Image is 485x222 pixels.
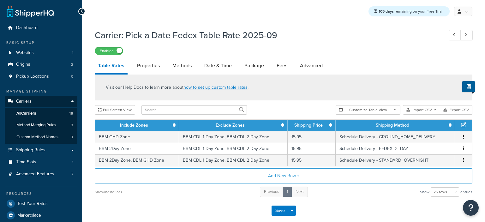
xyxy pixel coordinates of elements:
[72,50,73,56] span: 1
[69,111,73,116] span: 16
[260,187,283,197] a: Previous
[95,131,179,143] td: BBM GHD Zone
[216,122,245,129] a: Exclude Zones
[17,201,48,207] span: Test Your Rates
[336,131,455,143] td: Schedule Delivery - GROUND_HOME_DELIVERY
[16,159,36,165] span: Time Slots
[5,119,77,131] a: Method Merging Rules0
[288,131,336,143] td: 15.95
[297,58,326,73] a: Advanced
[5,71,77,82] a: Pickup Locations0
[291,187,308,197] a: Next
[449,30,461,40] a: Previous Record
[169,58,195,73] a: Methods
[141,105,247,115] input: Search
[16,147,45,153] span: Shipping Rules
[403,105,440,115] button: Import CSV
[5,131,77,143] li: Custom Method Names
[272,206,289,216] button: Save
[71,171,73,177] span: 7
[5,89,77,94] div: Manage Shipping
[16,62,30,67] span: Origins
[5,22,77,34] a: Dashboard
[5,198,77,209] a: Test Your Rates
[462,81,475,92] button: Show Help Docs
[16,123,56,128] span: Method Merging Rules
[16,171,54,177] span: Advanced Features
[134,58,163,73] a: Properties
[5,144,77,156] a: Shipping Rules
[288,143,336,154] td: 15.95
[336,154,455,166] td: Schedule Delivery - STANDARD_OVERNIGHT
[5,191,77,196] div: Resources
[5,59,77,70] a: Origins2
[288,154,336,166] td: 15.95
[16,135,58,140] span: Custom Method Names
[296,189,304,195] span: Next
[283,187,292,197] a: 1
[95,105,135,115] button: Full Screen View
[183,84,248,91] a: how to set up custom table rates
[95,154,179,166] td: BBM 2Day Zone, BBM GHD Zone
[5,210,77,221] a: Marketplace
[264,189,279,195] span: Previous
[5,168,77,180] a: Advanced Features7
[95,29,437,41] h1: Carrier: Pick a Date Fedex Table Rate 2025-09
[120,122,148,129] a: Include Zones
[5,96,77,144] li: Carriers
[16,25,38,31] span: Dashboard
[463,200,479,216] button: Open Resource Center
[95,143,179,154] td: BBM 2Day Zone
[106,84,248,91] p: Visit our Help Docs to learn more about .
[336,105,400,115] button: Customize Table View
[16,74,49,79] span: Pickup Locations
[71,123,73,128] span: 0
[5,168,77,180] li: Advanced Features
[179,143,287,154] td: BBM CDL 1 Day Zone, BBM CDL 2 Day Zone
[179,154,287,166] td: BBM CDL 1 Day Zone, BBM CDL 2 Day Zone
[16,111,36,116] span: All Carriers
[5,156,77,168] li: Time Slots
[95,58,128,75] a: Table Rates
[71,62,73,67] span: 2
[5,40,77,45] div: Basic Setup
[71,135,73,140] span: 3
[241,58,267,73] a: Package
[5,156,77,168] a: Time Slots1
[201,58,235,73] a: Date & Time
[5,71,77,82] li: Pickup Locations
[460,30,473,40] a: Next Record
[379,9,442,14] span: remaining on your Free Trial
[379,9,394,14] strong: 105 days
[95,47,123,55] label: Enabled
[5,131,77,143] a: Custom Method Names3
[5,108,77,119] a: AllCarriers16
[16,99,32,104] span: Carriers
[336,143,455,154] td: Schedule Delivery - FEDEX_2_DAY
[17,213,41,218] span: Marketplace
[72,159,73,165] span: 1
[273,58,290,73] a: Fees
[5,47,77,59] li: Websites
[16,50,34,56] span: Websites
[5,119,77,131] li: Method Merging Rules
[71,74,73,79] span: 0
[5,47,77,59] a: Websites1
[95,168,472,183] button: Add New Row +
[5,96,77,107] a: Carriers
[5,59,77,70] li: Origins
[440,105,472,115] button: Export CSV
[420,188,429,196] span: Show
[460,188,472,196] span: entries
[179,131,287,143] td: BBM CDL 1 Day Zone, BBM CDL 2 Day Zone
[294,122,323,129] a: Shipping Price
[95,188,122,196] div: Showing 1 to 3 of 3
[376,122,409,129] a: Shipping Method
